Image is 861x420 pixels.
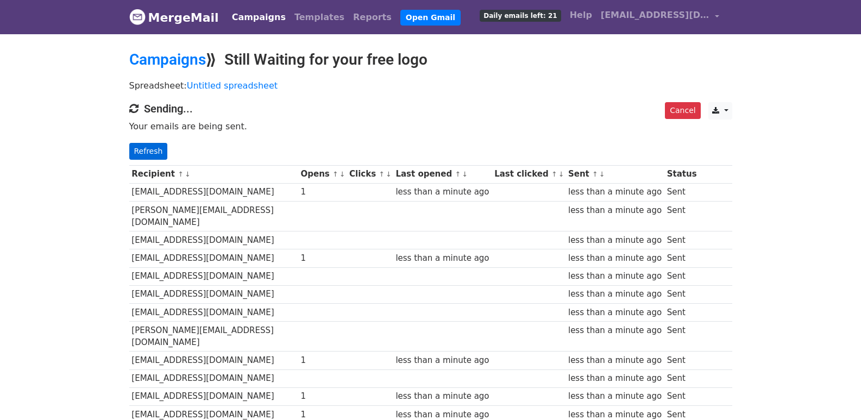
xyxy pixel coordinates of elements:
div: 1 [300,390,344,403]
span: [EMAIL_ADDRESS][DOMAIN_NAME] [601,9,709,22]
a: ↓ [185,170,191,178]
div: less than a minute ago [395,186,489,198]
a: ↑ [332,170,338,178]
td: Sent [664,285,699,303]
a: ↓ [599,170,605,178]
td: [PERSON_NAME][EMAIL_ADDRESS][DOMAIN_NAME] [129,201,298,231]
div: less than a minute ago [568,252,662,265]
div: 1 [300,354,344,367]
div: less than a minute ago [395,390,489,403]
a: Open Gmail [400,10,461,26]
td: [EMAIL_ADDRESS][DOMAIN_NAME] [129,231,298,249]
div: less than a minute ago [568,288,662,300]
a: ↓ [340,170,345,178]
a: ↑ [455,170,461,178]
a: ↓ [462,170,468,178]
p: Spreadsheet: [129,80,732,91]
div: less than a minute ago [568,390,662,403]
a: Refresh [129,143,168,160]
div: less than a minute ago [568,270,662,283]
td: Sent [664,267,699,285]
th: Last opened [393,165,492,183]
a: Untitled spreadsheet [187,80,278,91]
td: Sent [664,387,699,405]
p: Your emails are being sent. [129,121,732,132]
td: [PERSON_NAME][EMAIL_ADDRESS][DOMAIN_NAME] [129,321,298,352]
img: MergeMail logo [129,9,146,25]
td: [EMAIL_ADDRESS][DOMAIN_NAME] [129,352,298,369]
a: [EMAIL_ADDRESS][DOMAIN_NAME] [596,4,724,30]
a: Help [565,4,596,26]
a: Campaigns [129,51,206,68]
a: ↑ [551,170,557,178]
td: Sent [664,249,699,267]
td: Sent [664,369,699,387]
th: Sent [565,165,664,183]
a: ↓ [558,170,564,178]
div: less than a minute ago [568,354,662,367]
a: ↑ [379,170,385,178]
td: Sent [664,183,699,201]
td: Sent [664,201,699,231]
div: less than a minute ago [395,252,489,265]
a: MergeMail [129,6,219,29]
a: ↑ [178,170,184,178]
div: less than a minute ago [568,204,662,217]
div: less than a minute ago [395,354,489,367]
a: Campaigns [228,7,290,28]
h2: ⟫ Still Waiting for your free logo [129,51,732,69]
div: less than a minute ago [568,324,662,337]
div: less than a minute ago [568,186,662,198]
th: Recipient [129,165,298,183]
span: Daily emails left: 21 [480,10,561,22]
a: Templates [290,7,349,28]
td: [EMAIL_ADDRESS][DOMAIN_NAME] [129,369,298,387]
th: Status [664,165,699,183]
td: [EMAIL_ADDRESS][DOMAIN_NAME] [129,387,298,405]
td: [EMAIL_ADDRESS][DOMAIN_NAME] [129,183,298,201]
a: Reports [349,7,396,28]
td: [EMAIL_ADDRESS][DOMAIN_NAME] [129,285,298,303]
div: 1 [300,252,344,265]
th: Clicks [347,165,393,183]
td: [EMAIL_ADDRESS][DOMAIN_NAME] [129,249,298,267]
a: Daily emails left: 21 [475,4,565,26]
div: 1 [300,186,344,198]
a: Cancel [665,102,700,119]
td: Sent [664,352,699,369]
td: Sent [664,303,699,321]
a: ↓ [386,170,392,178]
th: Opens [298,165,347,183]
td: Sent [664,321,699,352]
td: [EMAIL_ADDRESS][DOMAIN_NAME] [129,303,298,321]
td: [EMAIL_ADDRESS][DOMAIN_NAME] [129,267,298,285]
div: less than a minute ago [568,372,662,385]
td: Sent [664,231,699,249]
iframe: Chat Widget [807,368,861,420]
div: less than a minute ago [568,306,662,319]
a: ↑ [592,170,598,178]
div: less than a minute ago [568,234,662,247]
th: Last clicked [492,165,565,183]
h4: Sending... [129,102,732,115]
